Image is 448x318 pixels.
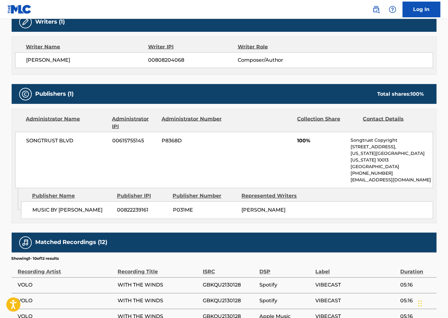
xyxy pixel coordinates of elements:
div: Publisher Name [32,192,112,200]
img: Writers [22,18,29,26]
span: 00808204068 [148,56,237,64]
span: GBKQU2130128 [203,281,257,289]
span: WITH THE WINDS [118,281,200,289]
span: VIBECAST [316,297,397,305]
h5: Writers (1) [36,18,65,26]
div: Contact Details [363,115,424,130]
span: P031ME [173,207,237,214]
div: Publisher Number [173,192,237,200]
div: Collection Share [297,115,358,130]
img: help [389,6,396,13]
div: Writer Name [26,43,148,51]
div: Recording Title [118,262,200,276]
span: 00822239161 [117,207,168,214]
span: 100 % [411,91,424,97]
img: search [373,6,380,13]
span: [PERSON_NAME] [26,56,148,64]
h5: Publishers (1) [36,90,74,98]
iframe: Chat Widget [417,288,448,318]
span: VOLO [18,281,115,289]
div: Recording Artist [18,262,115,276]
div: Total shares: [378,90,424,98]
h5: Matched Recordings (12) [36,239,108,246]
span: SONGTRUST BLVD [26,137,108,145]
span: 05:16 [401,297,434,305]
div: Administrator Number [162,115,223,130]
div: Drag [418,294,422,313]
div: ISRC [203,262,257,276]
div: Administrator Name [26,115,108,130]
p: [GEOGRAPHIC_DATA] [351,163,433,170]
p: Songtrust Copyright [351,137,433,144]
a: Public Search [370,3,383,16]
span: WITH THE WINDS [118,297,200,305]
a: Log In [403,2,440,17]
div: Duration [401,262,434,276]
div: Represented Writers [242,192,306,200]
div: Help [386,3,399,16]
span: 100% [297,137,346,145]
span: MUSIC BY [PERSON_NAME] [32,207,113,214]
span: VOLO [18,297,115,305]
div: DSP [260,262,312,276]
div: Administrator IPI [112,115,157,130]
div: Writer IPI [148,43,238,51]
img: Publishers [22,90,29,98]
span: 00615755145 [112,137,157,145]
span: P8368D [162,137,223,145]
p: [US_STATE][GEOGRAPHIC_DATA][US_STATE] 10013 [351,150,433,163]
div: Publisher IPI [117,192,168,200]
img: MLC Logo [8,5,32,14]
p: [EMAIL_ADDRESS][DOMAIN_NAME] [351,177,433,183]
div: Writer Role [238,43,319,51]
p: [PHONE_NUMBER] [351,170,433,177]
span: GBKQU2130128 [203,297,257,305]
span: 05:16 [401,281,434,289]
p: [STREET_ADDRESS], [351,144,433,150]
span: Spotify [260,281,312,289]
span: Composer/Author [238,56,319,64]
span: [PERSON_NAME] [242,207,286,213]
p: Showing 1 - 10 of 12 results [12,256,59,262]
div: Label [316,262,397,276]
span: Spotify [260,297,312,305]
span: VIBECAST [316,281,397,289]
img: Matched Recordings [22,239,29,247]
